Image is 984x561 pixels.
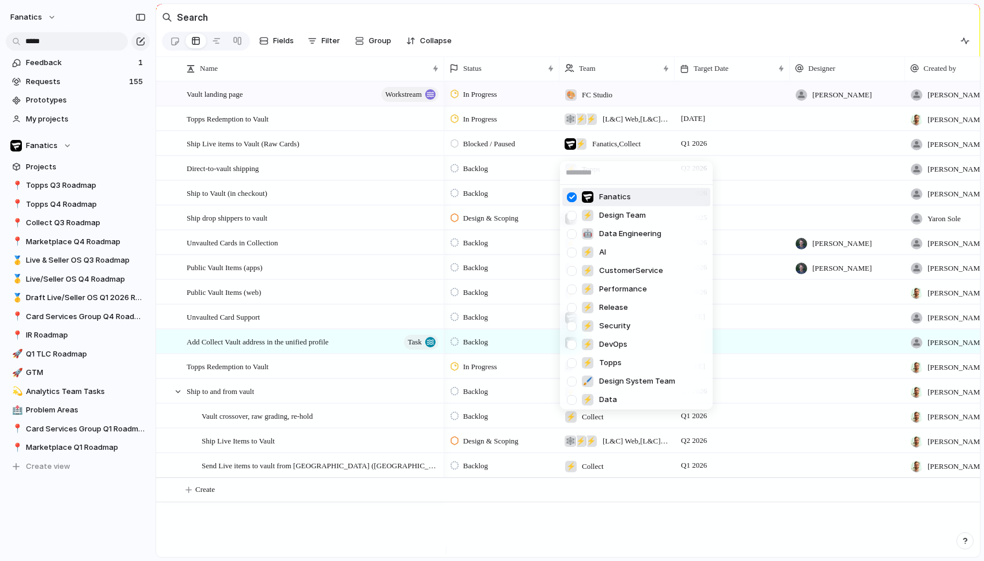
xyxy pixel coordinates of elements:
div: 🤖 [582,228,593,240]
div: ⚡ [582,283,593,295]
div: ⚡ [582,339,593,350]
span: Design System Team [599,376,675,387]
div: ⚡ [582,320,593,332]
span: Data Engineering [599,228,661,240]
div: ⚡ [582,302,593,313]
span: Security [599,320,630,332]
span: Performance [599,283,647,295]
div: ⚡ [582,265,593,276]
span: Fanatics [599,191,631,203]
span: Release [599,302,628,313]
span: Topps [599,357,622,369]
span: Data [599,394,617,405]
div: ⚡ [582,357,593,369]
div: 🖌 [582,376,593,387]
span: AI [599,247,606,258]
div: ⚡ [582,394,593,405]
span: CustomerService [599,265,663,276]
div: ⚡ [582,247,593,258]
span: DevOps [599,339,627,350]
div: ⚡ [582,210,593,221]
span: Design Team [599,210,646,221]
